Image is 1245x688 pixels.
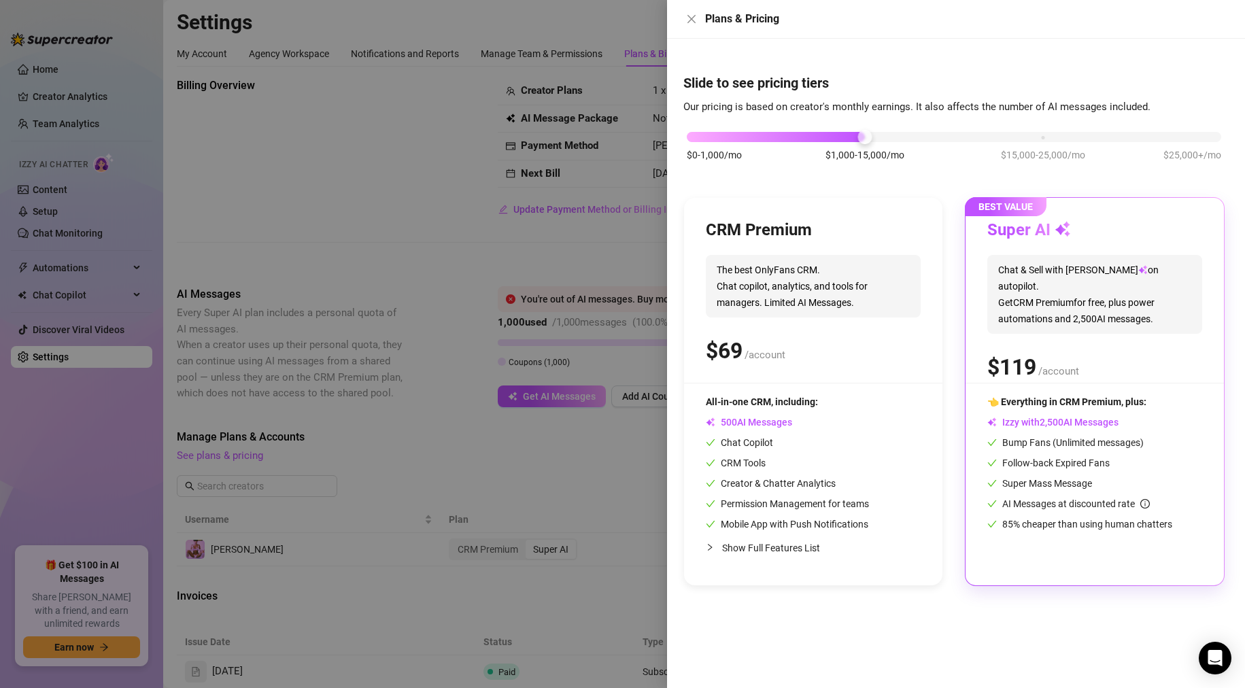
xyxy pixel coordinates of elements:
[705,11,1229,27] div: Plans & Pricing
[706,255,921,317] span: The best OnlyFans CRM. Chat copilot, analytics, and tools for managers. Limited AI Messages.
[987,220,1071,241] h3: Super AI
[706,478,836,489] span: Creator & Chatter Analytics
[1140,499,1150,509] span: info-circle
[987,396,1146,407] span: 👈 Everything in CRM Premium, plus:
[1001,148,1085,162] span: $15,000-25,000/mo
[706,417,792,428] span: AI Messages
[706,532,921,564] div: Show Full Features List
[987,479,997,488] span: check
[706,220,812,241] h3: CRM Premium
[687,148,742,162] span: $0-1,000/mo
[722,543,820,553] span: Show Full Features List
[987,499,997,509] span: check
[706,519,715,529] span: check
[1163,148,1221,162] span: $25,000+/mo
[987,519,997,529] span: check
[1199,642,1231,674] div: Open Intercom Messenger
[987,437,1144,448] span: Bump Fans (Unlimited messages)
[987,354,1036,380] span: $
[987,458,1110,468] span: Follow-back Expired Fans
[706,438,715,447] span: check
[987,519,1172,530] span: 85% cheaper than using human chatters
[706,437,773,448] span: Chat Copilot
[706,479,715,488] span: check
[987,417,1119,428] span: Izzy with AI Messages
[706,543,714,551] span: collapsed
[706,499,715,509] span: check
[825,148,904,162] span: $1,000-15,000/mo
[706,396,818,407] span: All-in-one CRM, including:
[965,197,1046,216] span: BEST VALUE
[706,519,868,530] span: Mobile App with Push Notifications
[987,438,997,447] span: check
[706,458,766,468] span: CRM Tools
[683,101,1150,113] span: Our pricing is based on creator's monthly earnings. It also affects the number of AI messages inc...
[706,338,743,364] span: $
[745,349,785,361] span: /account
[686,14,697,24] span: close
[1002,498,1150,509] span: AI Messages at discounted rate
[1038,365,1079,377] span: /account
[683,73,1229,92] h4: Slide to see pricing tiers
[987,458,997,468] span: check
[683,11,700,27] button: Close
[987,255,1202,334] span: Chat & Sell with [PERSON_NAME] on autopilot. Get CRM Premium for free, plus power automations and...
[706,458,715,468] span: check
[987,478,1092,489] span: Super Mass Message
[706,498,869,509] span: Permission Management for teams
